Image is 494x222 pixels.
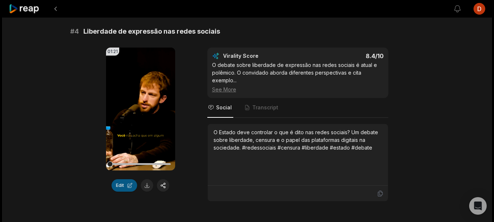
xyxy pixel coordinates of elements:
span: Social [216,104,232,111]
span: Liberdade de expressão nas redes sociais [83,26,220,37]
div: Open Intercom Messenger [469,197,487,215]
nav: Tabs [207,98,388,118]
button: Edit [112,179,137,192]
video: Your browser does not support mp4 format. [106,48,175,170]
div: See More [212,86,384,93]
span: # 4 [70,26,79,37]
div: O Estado deve controlar o que é dito nas redes sociais? Um debate sobre liberdade, censura e o pa... [214,128,382,151]
span: Transcript [252,104,278,111]
div: Virality Score [223,52,302,60]
div: O debate sobre liberdade de expressão nas redes sociais é atual e polêmico. O convidado aborda di... [212,61,384,93]
div: 8.4 /10 [305,52,384,60]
